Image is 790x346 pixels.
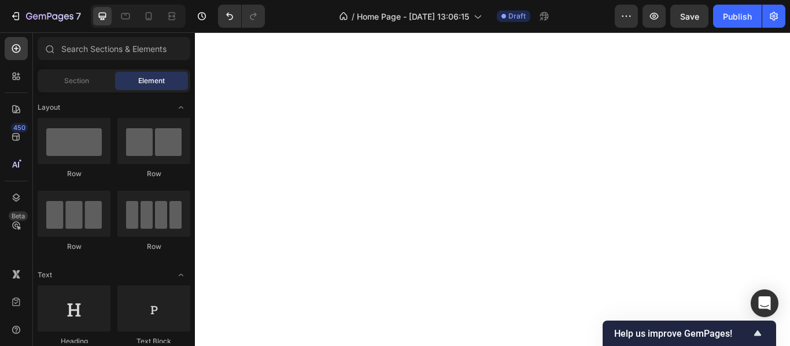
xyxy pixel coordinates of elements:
button: Publish [713,5,762,28]
span: Home Page - [DATE] 13:06:15 [357,10,469,23]
div: Beta [9,211,28,221]
button: Save [670,5,708,28]
div: Row [117,241,190,252]
div: Row [38,241,110,252]
div: Row [38,169,110,179]
input: Search Sections & Elements [38,37,190,60]
span: Text [38,270,52,280]
span: Help us improve GemPages! [614,328,751,339]
span: Toggle open [172,266,190,284]
button: Show survey - Help us improve GemPages! [614,326,765,340]
div: Row [117,169,190,179]
span: Element [138,76,165,86]
span: / [352,10,355,23]
span: Toggle open [172,98,190,117]
span: Layout [38,102,60,113]
span: Save [680,12,699,21]
iframe: Design area [195,32,790,346]
div: Open Intercom Messenger [751,289,778,317]
div: Publish [723,10,752,23]
span: Section [64,76,89,86]
p: 7 [76,9,81,23]
span: Draft [508,11,526,21]
button: 7 [5,5,86,28]
div: 450 [11,123,28,132]
div: Undo/Redo [218,5,265,28]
